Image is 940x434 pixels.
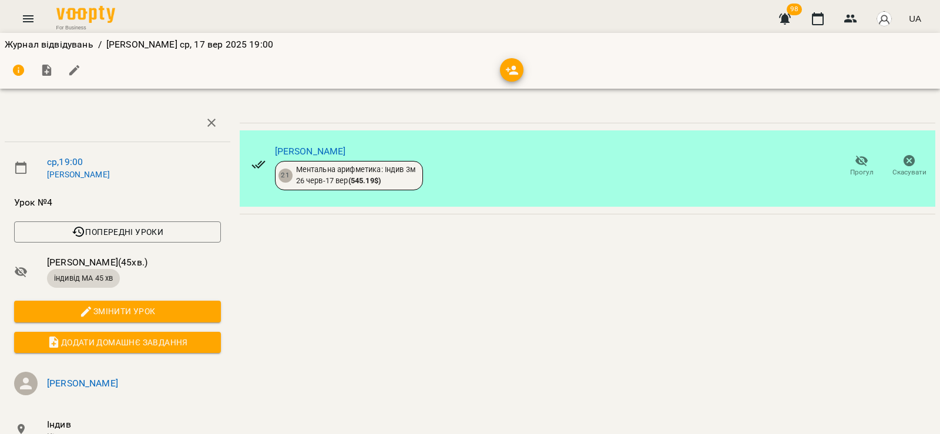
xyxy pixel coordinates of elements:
button: Змінити урок [14,301,221,322]
button: Прогул [838,150,885,183]
span: Попередні уроки [23,225,211,239]
button: Menu [14,5,42,33]
span: Прогул [850,167,874,177]
a: [PERSON_NAME] [275,146,346,157]
span: Додати домашнє завдання [23,335,211,349]
button: Додати домашнє завдання [14,332,221,353]
span: індивід МА 45 хв [47,273,120,284]
nav: breadcrumb [5,38,935,52]
span: [PERSON_NAME] ( 45 хв. ) [47,255,221,270]
li: / [98,38,102,52]
span: For Business [56,24,115,31]
div: Ментальна арифметика: Індив 3м 26 черв - 17 вер [296,164,415,186]
span: Змінити урок [23,304,211,318]
p: [PERSON_NAME] ср, 17 вер 2025 19:00 [106,38,273,52]
button: Попередні уроки [14,221,221,243]
a: [PERSON_NAME] [47,378,118,389]
img: avatar_s.png [876,11,892,27]
a: ср , 19:00 [47,156,83,167]
div: 21 [278,169,293,183]
b: ( 545.19 $ ) [348,176,381,185]
span: UA [909,12,921,25]
a: Журнал відвідувань [5,39,93,50]
button: UA [904,8,926,29]
span: 98 [787,4,802,15]
img: Voopty Logo [56,6,115,23]
span: Індив [47,418,221,432]
a: [PERSON_NAME] [47,170,110,179]
button: Скасувати [885,150,933,183]
span: Урок №4 [14,196,221,210]
span: Скасувати [892,167,926,177]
